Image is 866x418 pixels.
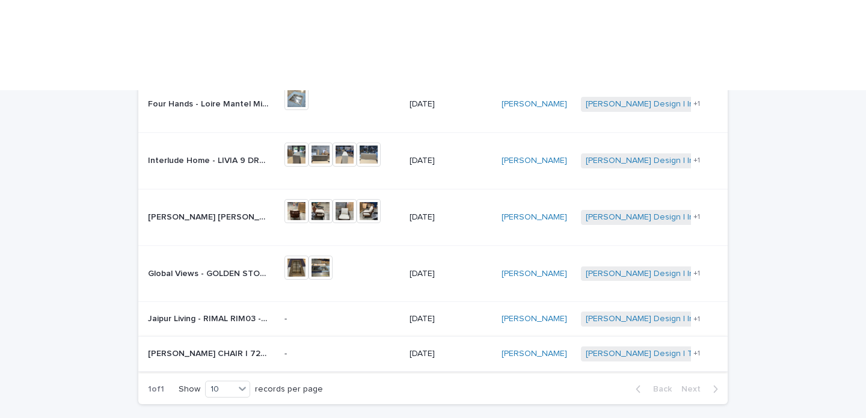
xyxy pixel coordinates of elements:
p: [DATE] [410,314,493,324]
a: [PERSON_NAME] Design | Inbound Shipment | 23962 [586,99,789,109]
a: [PERSON_NAME] Design | Inbound Shipment | 23962 [586,212,789,223]
p: [DATE] [410,269,493,279]
a: [PERSON_NAME] [502,269,567,279]
span: + 1 [693,214,700,221]
button: Back [626,384,677,395]
p: Interlude Home - LIVIA 9 DRAWER CHEST - Dimensions 34inH X 90inW X 18inD Color/Finish CARIBBEAN S... [148,153,271,166]
span: Next [681,385,708,393]
span: + 1 [693,316,700,323]
p: - [284,349,399,359]
a: [PERSON_NAME] Design | Inbound Shipment | 23962 [586,269,789,279]
p: QUINTUS - LUCA CUCINA CHAIR | 72697 [148,346,271,359]
tr: Global Views - GOLDEN STONE MIRROR - Dimensions 43.5inW x 82.5inH x 0.75inD (88 lbs) Color/Finish... [138,245,728,302]
p: Global Views - GOLDEN STONE MIRROR - Dimensions 43.5inW x 82.5inH x 0.75inD (88 lbs) Color/Finish... [148,266,271,279]
a: [PERSON_NAME] [502,156,567,166]
span: + 1 [693,270,700,277]
p: Four Hands - Loire Mantel Mirror - Dimensions 39.50inw x 1.50ind x 36.00inh Color/Finish Antiqued... [148,97,271,109]
tr: Jaipur Living - RIMAL RIM03 - Dimensions 8ft x 10ft Color/Finish Pantone Colors SKU RUG163647 | 7... [138,302,728,337]
div: 10 [206,383,235,396]
tr: [PERSON_NAME] [PERSON_NAME] - Knot Lounge Chair - Dimensions 29.5inW x 32.5inD x 33.5inH Color/Fi... [138,189,728,245]
tr: [PERSON_NAME] CHAIR | 72697[PERSON_NAME] CHAIR | 72697 -[DATE][PERSON_NAME] [PERSON_NAME] Design ... [138,337,728,372]
a: [PERSON_NAME] Design | Inbound Shipment | 23962 [586,156,789,166]
p: Show [179,384,200,395]
a: [PERSON_NAME] [502,349,567,359]
a: [PERSON_NAME] [502,314,567,324]
span: + 1 [693,100,700,108]
tr: Interlude Home - LIVIA 9 DRAWER CHEST - Dimensions 34inH X 90inW X 18inD Color/Finish CARIBBEAN S... [138,132,728,189]
p: [DATE] [410,212,493,223]
a: [PERSON_NAME] [502,212,567,223]
span: + 1 [693,157,700,164]
p: [DATE] [410,156,493,166]
p: 1 of 1 [138,375,174,404]
button: Next [677,384,728,395]
p: records per page [255,384,323,395]
p: - [284,314,399,324]
a: [PERSON_NAME] Design | TDC Delivery | 24446 [586,349,772,359]
span: Back [646,385,672,393]
tr: Four Hands - Loire Mantel Mirror - Dimensions 39.50inw x 1.50ind x 36.00inh Color/Finish Antiqued... [138,76,728,133]
a: [PERSON_NAME] [502,99,567,109]
p: Baker McGuire - Knot Lounge Chair - Dimensions 29.5inW x 32.5inD x 33.5inH Color/Finish Fabric Ta... [148,210,271,223]
a: [PERSON_NAME] Design | Inbound Shipment | 23962 [586,314,789,324]
p: Jaipur Living - RIMAL RIM03 - Dimensions 8ft x 10ft Color/Finish Pantone Colors SKU RUG163647 | 7... [148,312,271,324]
p: [DATE] [410,99,493,109]
p: [DATE] [410,349,493,359]
span: + 1 [693,350,700,357]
